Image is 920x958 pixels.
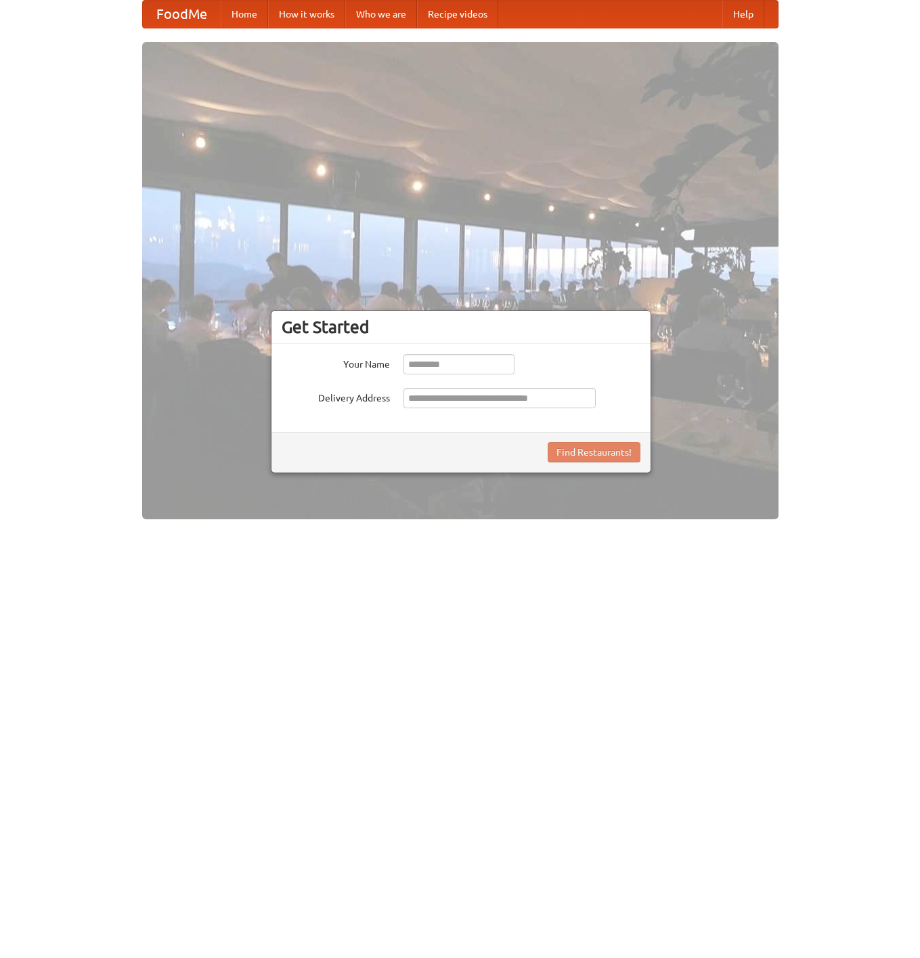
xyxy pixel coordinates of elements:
[282,388,390,405] label: Delivery Address
[282,354,390,371] label: Your Name
[345,1,417,28] a: Who we are
[268,1,345,28] a: How it works
[282,317,640,337] h3: Get Started
[722,1,764,28] a: Help
[548,442,640,462] button: Find Restaurants!
[221,1,268,28] a: Home
[143,1,221,28] a: FoodMe
[417,1,498,28] a: Recipe videos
